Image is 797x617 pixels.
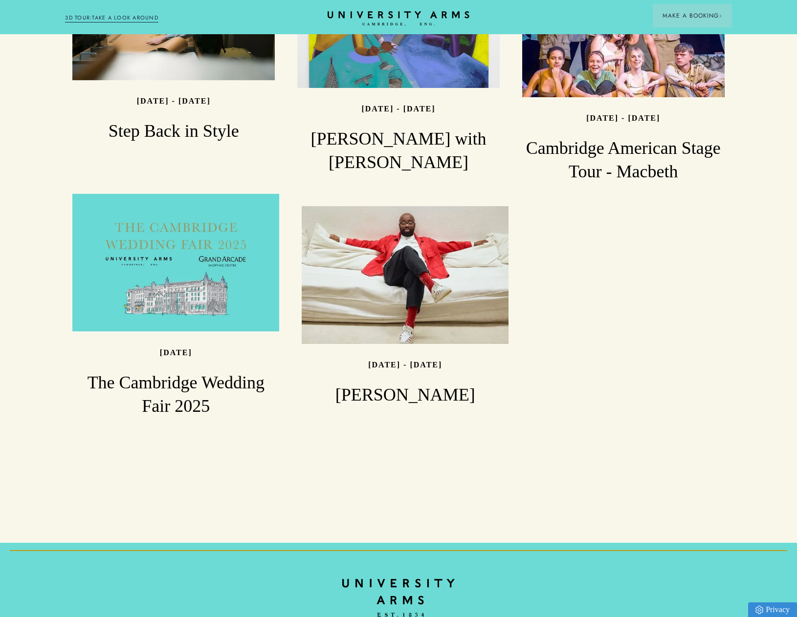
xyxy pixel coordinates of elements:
[302,206,509,407] a: image-63efcffb29ce67d5b9b5c31fb65ce327b57d730d-750x563-jpg [DATE] - [DATE] [PERSON_NAME]
[297,128,500,174] h3: [PERSON_NAME] with [PERSON_NAME]
[302,383,509,407] h3: [PERSON_NAME]
[72,120,275,143] h3: Step Back in Style
[361,105,435,113] p: [DATE] - [DATE]
[719,14,722,18] img: Arrow icon
[663,11,722,20] span: Make a Booking
[72,371,279,418] h3: The Cambridge Wedding Fair 2025
[522,137,725,184] h3: Cambridge American Stage Tour - Macbeth
[755,606,763,614] img: Privacy
[368,361,442,369] p: [DATE] - [DATE]
[328,11,469,26] a: Home
[653,4,732,27] button: Make a BookingArrow icon
[72,194,279,418] a: image-76a666c791205a5b481a3cf653873a355df279d9-7084x3084-png [DATE] The Cambridge Wedding Fair 2025
[748,602,797,617] a: Privacy
[586,114,660,122] p: [DATE] - [DATE]
[160,348,192,357] p: [DATE]
[65,14,158,22] a: 3D TOUR:TAKE A LOOK AROUND
[137,97,211,105] p: [DATE] - [DATE]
